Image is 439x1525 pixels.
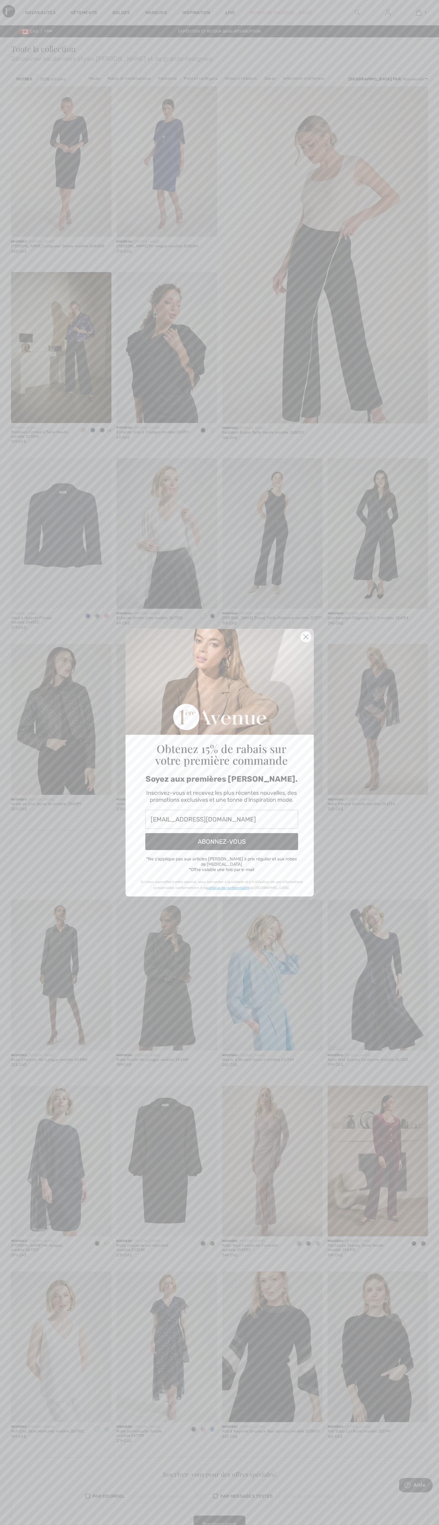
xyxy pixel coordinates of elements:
[14,4,27,10] span: Aide
[141,880,303,890] span: En nous soumettant votre courriel, vous consentez à la collecte et à l'utilisation de vos informa...
[206,886,249,890] a: politique de confidentialité
[146,774,297,784] span: Soyez aux premières [PERSON_NAME].
[189,867,254,872] span: *Offre valable une fois par e-mail
[155,741,288,768] span: Obtenez 15% de rabais sur votre première commande
[146,856,297,867] span: *Ne s'applique pas aux articles [PERSON_NAME] à prix régulier et aux robes de [MEDICAL_DATA]
[145,833,298,850] button: ABONNEZ-VOUS
[145,810,298,829] input: Votre courriel
[146,789,297,803] span: Inscrivez-vous et recevez les plus récentes nouvelles, des promotions exclusives et une tonne d'i...
[300,631,311,642] button: Close dialog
